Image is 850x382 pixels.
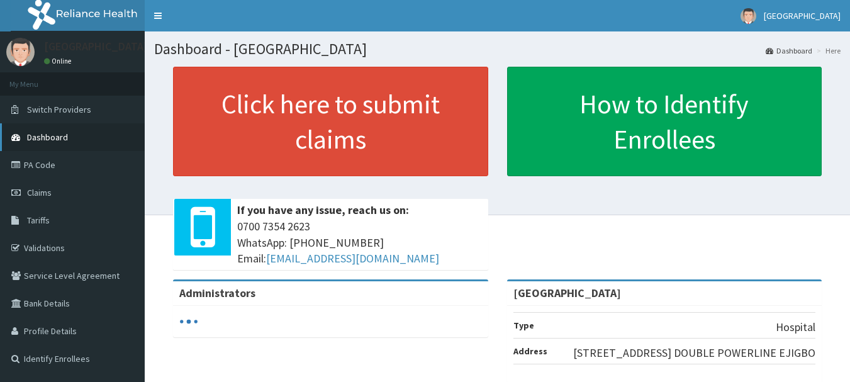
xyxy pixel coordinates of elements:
[507,67,822,176] a: How to Identify Enrollees
[513,345,547,357] b: Address
[27,187,52,198] span: Claims
[6,38,35,66] img: User Image
[27,132,68,143] span: Dashboard
[741,8,756,24] img: User Image
[764,10,841,21] span: [GEOGRAPHIC_DATA]
[27,104,91,115] span: Switch Providers
[154,41,841,57] h1: Dashboard - [GEOGRAPHIC_DATA]
[814,45,841,56] li: Here
[179,286,255,300] b: Administrators
[179,312,198,331] svg: audio-loading
[513,286,621,300] strong: [GEOGRAPHIC_DATA]
[173,67,488,176] a: Click here to submit claims
[266,251,439,266] a: [EMAIL_ADDRESS][DOMAIN_NAME]
[573,345,815,361] p: [STREET_ADDRESS] DOUBLE POWERLINE EJIGBO
[237,218,482,267] span: 0700 7354 2623 WhatsApp: [PHONE_NUMBER] Email:
[44,57,74,65] a: Online
[237,203,409,217] b: If you have any issue, reach us on:
[766,45,812,56] a: Dashboard
[513,320,534,331] b: Type
[27,215,50,226] span: Tariffs
[44,41,148,52] p: [GEOGRAPHIC_DATA]
[776,319,815,335] p: Hospital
